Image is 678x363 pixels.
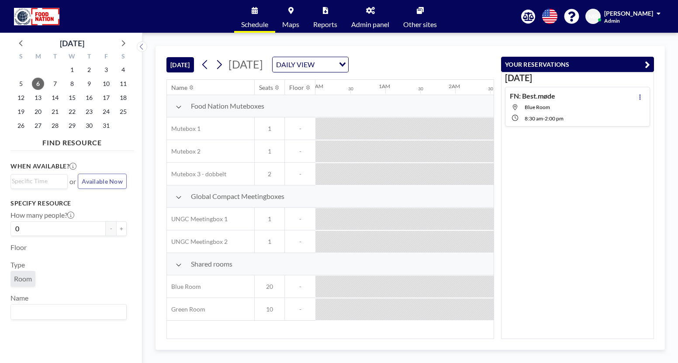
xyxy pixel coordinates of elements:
button: Available Now [78,174,127,189]
span: 1 [255,238,284,246]
h4: FIND RESOURCE [10,135,134,147]
h3: Specify resource [10,199,127,207]
span: Wednesday, October 29, 2025 [66,120,78,132]
div: Search for option [11,305,126,319]
button: YOUR RESERVATIONS [501,57,654,72]
div: S [13,51,30,63]
span: Room [14,274,32,283]
div: 30 [488,86,493,92]
span: - [285,147,315,155]
span: Shared rooms [191,260,232,268]
span: Tuesday, October 21, 2025 [49,106,61,118]
span: Friday, October 24, 2025 [100,106,112,118]
span: Thursday, October 2, 2025 [83,64,95,76]
span: Saturday, October 11, 2025 [117,78,129,90]
input: Search for option [12,306,121,318]
input: Search for option [317,59,334,70]
span: Other sites [403,21,437,28]
label: Floor [10,243,27,252]
span: Friday, October 3, 2025 [100,64,112,76]
span: Green Room [167,305,205,313]
button: [DATE] [166,57,194,72]
div: Floor [289,84,304,92]
div: 1AM [379,83,390,89]
span: Schedule [241,21,268,28]
span: Tuesday, October 14, 2025 [49,92,61,104]
span: Wednesday, October 8, 2025 [66,78,78,90]
span: Blue Room [525,104,550,110]
span: Mutebox 1 [167,125,201,133]
span: Monday, October 6, 2025 [32,78,44,90]
div: 12AM [309,83,323,89]
span: Tuesday, October 7, 2025 [49,78,61,90]
label: How many people? [10,211,74,219]
label: Name [10,294,28,302]
span: Blue Room [167,283,201,291]
span: Saturday, October 25, 2025 [117,106,129,118]
span: 2 [255,170,284,178]
span: Admin panel [351,21,389,28]
span: Global Compact Meetingboxes [191,192,284,201]
span: or [69,177,76,186]
div: Name [171,84,187,92]
span: Available Now [82,178,123,185]
span: Friday, October 31, 2025 [100,120,112,132]
span: DAILY VIEW [274,59,316,70]
span: UNGC Meetingbox 2 [167,238,228,246]
span: - [285,283,315,291]
span: Mutebox 2 [167,147,201,155]
span: 2:00 PM [545,115,564,122]
span: UNGC Meetingbox 1 [167,215,228,223]
span: Thursday, October 9, 2025 [83,78,95,90]
span: Monday, October 20, 2025 [32,106,44,118]
span: [PERSON_NAME] [604,10,653,17]
span: - [285,170,315,178]
span: Wednesday, October 15, 2025 [66,92,78,104]
span: [DATE] [228,58,263,71]
span: Sunday, October 26, 2025 [15,120,27,132]
h4: FN: Best.møde [510,92,555,100]
span: Friday, October 10, 2025 [100,78,112,90]
span: 8:30 AM [525,115,543,122]
label: Type [10,260,25,269]
button: - [106,221,116,236]
div: 2AM [449,83,460,89]
input: Search for option [12,176,62,186]
span: Sunday, October 5, 2025 [15,78,27,90]
span: - [285,238,315,246]
span: 10 [255,305,284,313]
div: T [47,51,64,63]
span: MR [588,13,598,21]
span: Tuesday, October 28, 2025 [49,120,61,132]
span: Sunday, October 19, 2025 [15,106,27,118]
span: Admin [604,17,620,24]
span: Monday, October 27, 2025 [32,120,44,132]
span: Wednesday, October 1, 2025 [66,64,78,76]
div: F [97,51,114,63]
div: Search for option [11,175,67,188]
span: 20 [255,283,284,291]
div: Seats [259,84,273,92]
span: Mutebox 3 - dobbelt [167,170,226,178]
span: Monday, October 13, 2025 [32,92,44,104]
span: 1 [255,147,284,155]
span: Maps [282,21,299,28]
div: Search for option [273,57,348,72]
span: - [285,125,315,133]
div: S [114,51,131,63]
span: Thursday, October 16, 2025 [83,92,95,104]
span: Thursday, October 23, 2025 [83,106,95,118]
span: 1 [255,125,284,133]
span: Saturday, October 18, 2025 [117,92,129,104]
span: Sunday, October 12, 2025 [15,92,27,104]
span: - [543,115,545,122]
span: Friday, October 17, 2025 [100,92,112,104]
span: Thursday, October 30, 2025 [83,120,95,132]
div: W [64,51,81,63]
div: T [80,51,97,63]
div: [DATE] [60,37,84,49]
span: Reports [313,21,337,28]
span: Food Nation Muteboxes [191,102,264,110]
img: organization-logo [14,8,59,25]
span: - [285,305,315,313]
